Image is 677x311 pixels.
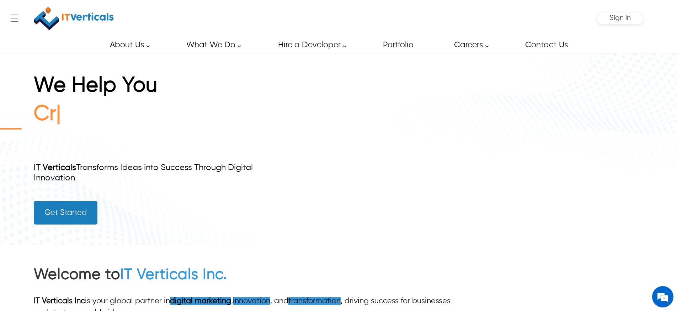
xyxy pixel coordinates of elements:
a: Hire a Developer [270,37,350,53]
a: Portfolio [375,37,421,53]
a: About Us [102,37,154,53]
a: IT Verticals Inc [34,297,85,305]
a: IT Verticals [34,163,76,172]
a: Careers [446,37,492,53]
span: transformation [288,297,341,305]
a: Sign in [609,16,631,21]
a: Get Started [34,201,97,225]
h2: Welcome to [34,265,460,285]
a: IT Verticals Inc. [120,267,227,282]
a: Contact Us [517,37,575,53]
img: IT Verticals Inc [34,4,114,33]
h1: We Help You [34,73,277,102]
span: Cr [34,104,56,125]
a: digital marketing [170,297,231,305]
a: What We Do [178,37,245,53]
span: innovation [233,297,270,305]
div: Transforms Ideas into Success Through Digital Innovation [34,163,277,183]
span: Sign in [609,14,631,22]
